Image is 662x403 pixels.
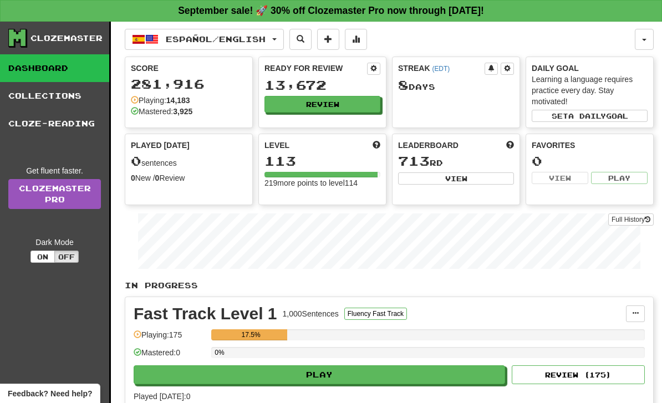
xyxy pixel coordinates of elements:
span: This week in points, UTC [506,140,514,151]
button: Español/English [125,29,284,50]
div: Day s [398,78,514,93]
strong: 0 [131,174,135,182]
div: Dark Mode [8,237,101,248]
p: In Progress [125,280,654,291]
strong: 14,183 [166,96,190,105]
span: Leaderboard [398,140,459,151]
span: 0 [131,153,141,169]
div: Mastered: 0 [134,347,206,365]
strong: 3,925 [173,107,192,116]
button: More stats [345,29,367,50]
button: On [30,251,55,263]
span: Level [264,140,289,151]
div: Ready for Review [264,63,367,74]
div: New / Review [131,172,247,183]
div: Get fluent faster. [8,165,101,176]
a: (EDT) [432,65,450,73]
div: 17.5% [215,329,287,340]
div: 1,000 Sentences [283,308,339,319]
button: Off [54,251,79,263]
button: Seta dailygoal [532,110,648,122]
span: 713 [398,153,430,169]
span: Open feedback widget [8,388,92,399]
span: Español / English [166,34,266,44]
button: Play [134,365,505,384]
div: 281,916 [131,77,247,91]
button: Search sentences [289,29,312,50]
div: Daily Goal [532,63,648,74]
button: Fluency Fast Track [344,308,407,320]
div: sentences [131,154,247,169]
button: View [398,172,514,185]
span: 8 [398,77,409,93]
div: Favorites [532,140,648,151]
button: Add sentence to collection [317,29,339,50]
strong: 0 [155,174,160,182]
div: Streak [398,63,485,74]
div: Fast Track Level 1 [134,305,277,322]
div: Score [131,63,247,74]
button: Review [264,96,380,113]
div: 0 [532,154,648,168]
button: Play [591,172,648,184]
div: 13,672 [264,78,380,92]
button: View [532,172,588,184]
div: 113 [264,154,380,168]
span: a daily [568,112,606,120]
span: Played [DATE] [131,140,190,151]
div: Playing: [131,95,190,106]
button: Review (175) [512,365,645,384]
div: rd [398,154,514,169]
button: Full History [608,213,654,226]
strong: September sale! 🚀 30% off Clozemaster Pro now through [DATE]! [178,5,484,16]
div: Mastered: [131,106,192,117]
div: Learning a language requires practice every day. Stay motivated! [532,74,648,107]
span: Score more points to level up [373,140,380,151]
div: Clozemaster [30,33,103,44]
div: 219 more points to level 114 [264,177,380,188]
span: Played [DATE]: 0 [134,392,190,401]
div: Playing: 175 [134,329,206,348]
a: ClozemasterPro [8,179,101,209]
